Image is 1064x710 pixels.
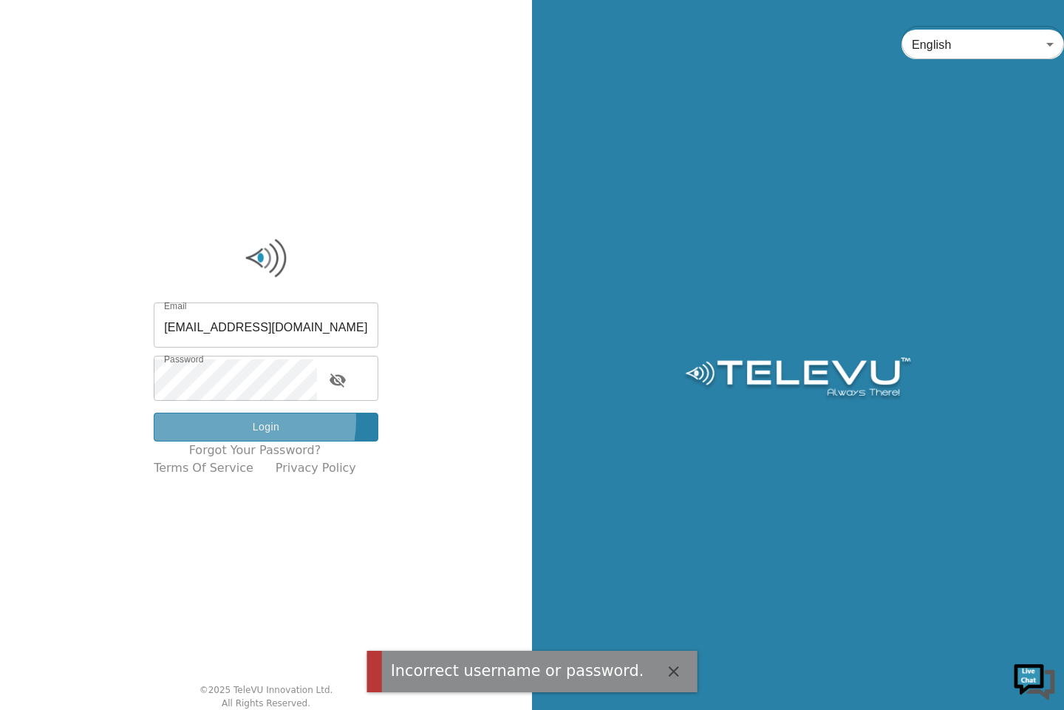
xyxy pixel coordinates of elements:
a: Forgot your password? [189,442,321,459]
img: Logo [683,357,913,402]
div: English [901,24,1064,65]
a: Terms of Service [154,459,253,477]
div: All Rights Reserved. [222,697,310,710]
img: Chat Widget [1012,658,1057,703]
textarea: Type your message and hit 'Enter' [7,404,282,456]
img: d_736959983_company_1615157101543_736959983 [25,69,62,106]
div: © 2025 TeleVU Innovation Ltd. [199,683,333,697]
span: We're online! [86,186,204,336]
img: Logo [154,236,378,280]
button: toggle password visibility [323,365,352,395]
button: Login [154,413,378,442]
div: Incorrect username or password. [391,660,644,683]
div: Chat with us now [77,78,248,97]
div: Minimize live chat window [242,7,278,43]
a: Privacy Policy [276,459,356,477]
